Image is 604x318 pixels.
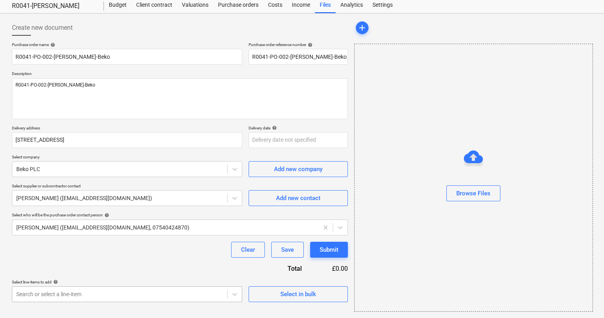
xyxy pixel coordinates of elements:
div: £0.00 [315,264,348,273]
input: Delivery date not specified [249,132,348,148]
div: Delivery date [249,125,348,131]
div: Clear [241,245,255,255]
div: R0041-[PERSON_NAME] [12,2,95,10]
div: Browse Files [456,188,490,199]
div: Purchase order reference number [249,42,348,47]
p: Delivery address [12,125,242,132]
input: Delivery address [12,132,242,148]
span: help [270,125,277,130]
button: Clear [231,242,265,258]
span: add [357,23,367,33]
div: Browse Files [354,44,593,312]
div: Add new company [274,164,322,174]
div: Select in bulk [280,289,316,299]
span: help [103,213,109,218]
p: Select company [12,154,242,161]
div: Save [281,245,294,255]
span: help [52,279,58,284]
span: help [49,42,55,47]
div: Select who will be the purchase order contact person [12,212,348,218]
div: Add new contact [276,193,320,203]
p: Description [12,71,348,78]
input: Document name [12,49,242,65]
iframe: Chat Widget [564,280,604,318]
button: Add new contact [249,190,348,206]
div: Purchase order name [12,42,242,47]
div: Submit [320,245,338,255]
button: Save [271,242,304,258]
button: Add new company [249,161,348,177]
p: Select supplier or subcontractor contact [12,183,242,190]
button: Submit [310,242,348,258]
span: Create new document [12,23,73,33]
div: Total [245,264,315,273]
button: Select in bulk [249,286,348,302]
input: Reference number [249,49,348,65]
button: Browse Files [446,185,500,201]
textarea: R0041-PO-002-[PERSON_NAME]-Beko [12,78,348,119]
span: help [306,42,313,47]
div: Select line-items to add [12,279,242,285]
